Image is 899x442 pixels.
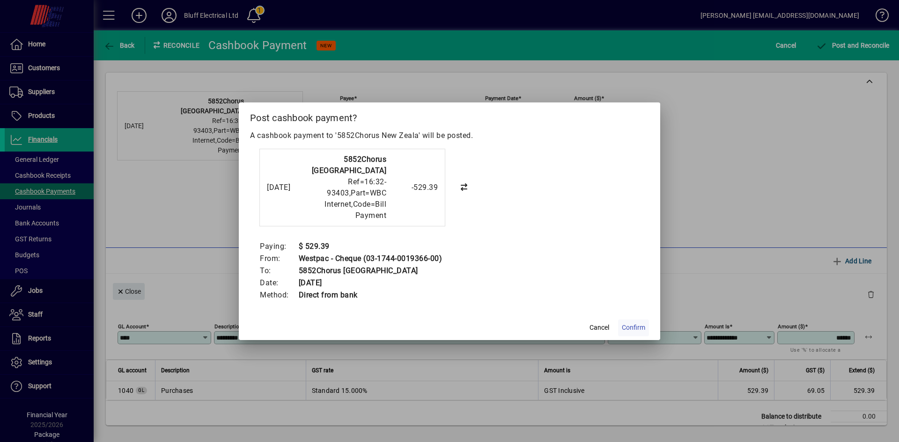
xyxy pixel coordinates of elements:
[298,265,442,277] td: 5852Chorus [GEOGRAPHIC_DATA]
[298,240,442,253] td: $ 529.39
[259,277,298,289] td: Date:
[298,253,442,265] td: Westpac - Cheque (03-1744-0019366-00)
[391,182,438,193] div: -529.39
[267,182,304,193] div: [DATE]
[324,177,386,220] span: Ref=16:32-93403,Part=WBC Internet,Code=Bill Payment
[259,253,298,265] td: From:
[259,240,298,253] td: Paying:
[298,289,442,301] td: Direct from bank
[618,319,649,336] button: Confirm
[622,323,645,333] span: Confirm
[312,155,387,175] strong: 5852Chorus [GEOGRAPHIC_DATA]
[259,289,298,301] td: Method:
[584,319,614,336] button: Cancel
[259,265,298,277] td: To:
[239,102,660,130] h2: Post cashbook payment?
[298,277,442,289] td: [DATE]
[590,323,609,333] span: Cancel
[250,130,649,141] p: A cashbook payment to '5852Chorus New Zeala' will be posted.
